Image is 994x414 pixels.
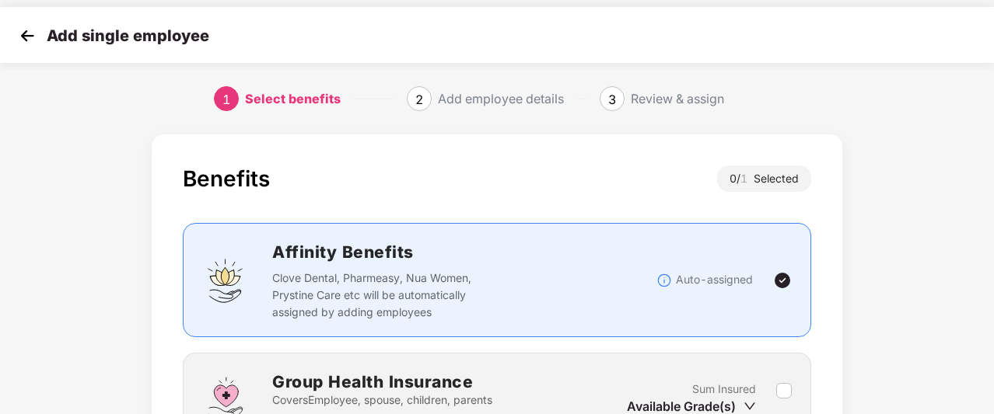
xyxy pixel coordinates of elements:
h2: Affinity Benefits [272,239,656,265]
img: svg+xml;base64,PHN2ZyBpZD0iSW5mb18tXzMyeDMyIiBkYXRhLW5hbWU9IkluZm8gLSAzMngzMiIgeG1sbnM9Imh0dHA6Ly... [656,273,672,288]
img: svg+xml;base64,PHN2ZyBpZD0iQWZmaW5pdHlfQmVuZWZpdHMiIGRhdGEtbmFtZT0iQWZmaW5pdHkgQmVuZWZpdHMiIHhtbG... [202,257,249,304]
p: Sum Insured [692,381,756,398]
span: 1 [740,172,754,185]
p: Clove Dental, Pharmeasy, Nua Women, Prystine Care etc will be automatically assigned by adding em... [272,270,502,321]
p: Covers Employee, spouse, children, parents [272,391,492,409]
div: Benefits [183,165,270,192]
div: Review & assign [631,86,724,111]
div: 0 / Selected [717,165,811,192]
img: svg+xml;base64,PHN2ZyB4bWxucz0iaHR0cDovL3d3dy53My5vcmcvMjAwMC9zdmciIHdpZHRoPSIzMCIgaGVpZ2h0PSIzMC... [16,24,39,47]
span: 2 [415,92,423,107]
p: Add single employee [47,26,209,45]
div: Select benefits [245,86,341,111]
p: Auto-assigned [676,271,753,288]
h2: Group Health Insurance [272,369,492,395]
img: svg+xml;base64,PHN2ZyBpZD0iVGljay0yNHgyNCIgeG1sbnM9Imh0dHA6Ly93d3cudzMub3JnLzIwMDAvc3ZnIiB3aWR0aD... [773,271,792,290]
span: 1 [222,92,230,107]
span: down [744,400,756,412]
span: 3 [608,92,616,107]
div: Add employee details [438,86,564,111]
